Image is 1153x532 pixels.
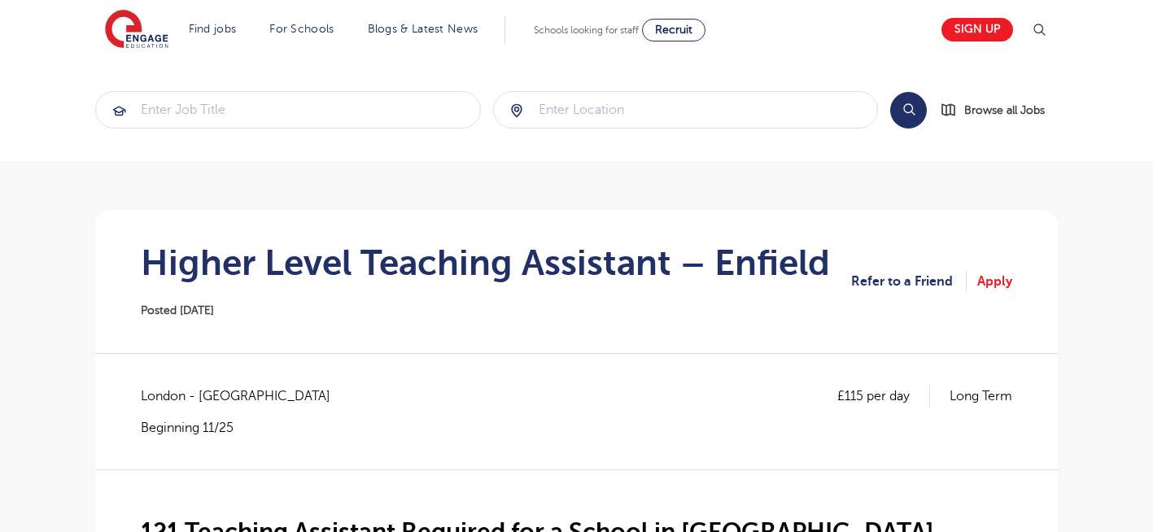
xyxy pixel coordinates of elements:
a: For Schools [269,23,334,35]
a: Browse all Jobs [940,101,1058,120]
span: Schools looking for staff [534,24,639,36]
div: Submit [95,91,481,129]
div: Submit [493,91,879,129]
input: Submit [96,92,480,128]
h1: Higher Level Teaching Assistant – Enfield [141,242,830,283]
a: Refer to a Friend [851,271,967,292]
img: Engage Education [105,10,168,50]
span: London - [GEOGRAPHIC_DATA] [141,386,347,407]
p: £115 per day [837,386,930,407]
p: Long Term [950,386,1012,407]
a: Apply [977,271,1012,292]
span: Browse all Jobs [964,101,1045,120]
a: Recruit [642,19,705,41]
a: Sign up [941,18,1013,41]
span: Posted [DATE] [141,304,214,316]
a: Find jobs [189,23,237,35]
span: Recruit [655,24,692,36]
input: Submit [494,92,878,128]
p: Beginning 11/25 [141,419,347,437]
button: Search [890,92,927,129]
a: Blogs & Latest News [368,23,478,35]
